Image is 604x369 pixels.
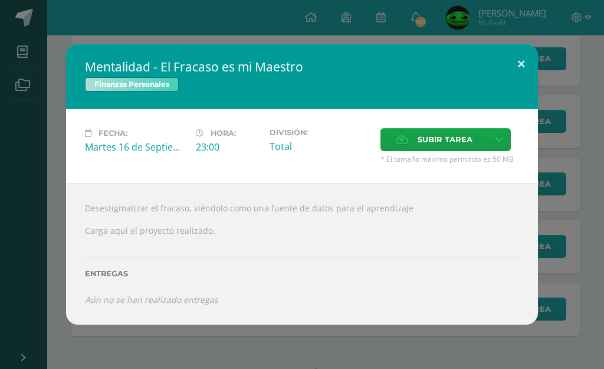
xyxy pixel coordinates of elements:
button: Close (Esc) [504,44,538,84]
span: Hora: [211,129,236,138]
h2: Mentalidad - El Fracaso es mi Maestro [85,58,519,75]
label: Entregas [85,269,519,278]
div: Total [270,140,371,153]
div: Desestigmatizar el fracaso, viéndolo como una fuente de datos para el aprendizaje Carga aquí el p... [66,183,538,325]
label: División: [270,128,371,137]
span: * El tamaño máximo permitido es 50 MB [380,154,519,164]
span: Finanzas Personales [85,77,179,92]
span: Fecha: [99,129,127,138]
span: Subir tarea [418,129,472,151]
div: 23:00 [196,141,260,154]
div: Martes 16 de Septiembre [85,141,186,154]
i: Aún no se han realizado entregas [85,294,218,305]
